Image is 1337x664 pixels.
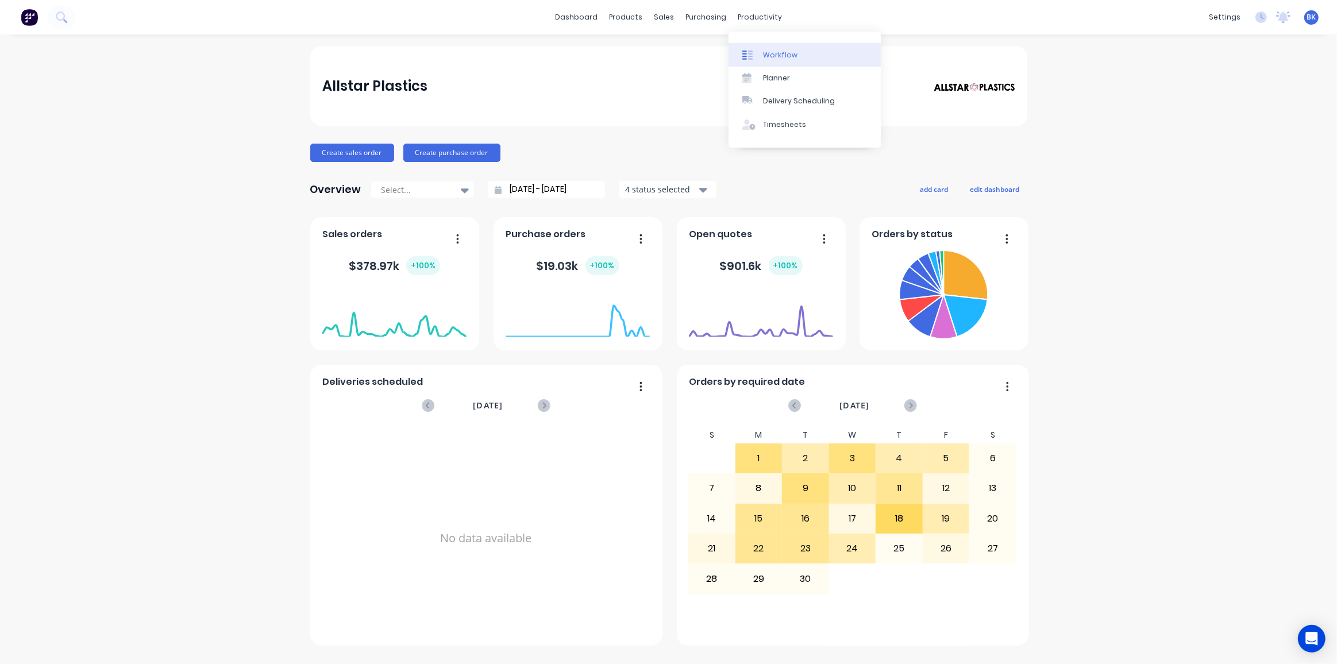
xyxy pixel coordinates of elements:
span: Open quotes [689,227,752,241]
a: Workflow [729,43,881,66]
button: Create purchase order [403,144,500,162]
div: 21 [689,534,735,563]
div: 3 [830,444,876,473]
div: products [603,9,648,26]
div: 27 [970,534,1016,563]
div: 19 [923,504,969,533]
div: T [876,427,923,443]
div: 14 [689,504,735,533]
div: $ 19.03k [537,256,619,275]
span: [DATE] [839,399,869,412]
div: 15 [736,504,782,533]
span: Sales orders [322,227,382,241]
button: add card [913,182,956,196]
div: 1 [736,444,782,473]
div: Open Intercom Messenger [1298,625,1326,653]
span: Orders by status [872,227,953,241]
div: W [829,427,876,443]
div: Timesheets [763,119,806,130]
div: 6 [970,444,1016,473]
div: 23 [783,534,829,563]
div: $ 901.6k [720,256,803,275]
div: 11 [876,474,922,503]
div: 10 [830,474,876,503]
div: No data available [322,427,650,650]
div: Workflow [763,50,797,60]
div: 2 [783,444,829,473]
button: edit dashboard [963,182,1027,196]
div: 7 [689,474,735,503]
div: 5 [923,444,969,473]
div: 30 [783,564,829,593]
div: + 100 % [406,256,440,275]
div: 9 [783,474,829,503]
span: BK [1307,12,1316,22]
div: productivity [732,9,788,26]
div: 16 [783,504,829,533]
div: 8 [736,474,782,503]
div: 4 status selected [625,183,698,195]
div: 12 [923,474,969,503]
div: S [969,427,1016,443]
div: + 100 % [769,256,803,275]
img: Allstar Plastics [934,83,1015,92]
div: S [688,427,735,443]
div: T [782,427,829,443]
div: Overview [310,178,361,201]
div: $ 378.97k [349,256,440,275]
div: M [735,427,783,443]
div: sales [648,9,680,26]
div: 17 [830,504,876,533]
span: Purchase orders [506,227,585,241]
div: 24 [830,534,876,563]
div: 20 [970,504,1016,533]
span: Orders by required date [689,375,805,389]
button: Create sales order [310,144,394,162]
div: 28 [689,564,735,593]
div: settings [1203,9,1246,26]
a: dashboard [549,9,603,26]
div: 13 [970,474,1016,503]
a: Delivery Scheduling [729,90,881,113]
div: F [923,427,970,443]
span: [DATE] [473,399,503,412]
div: 4 [876,444,922,473]
div: Delivery Scheduling [763,96,835,106]
div: 25 [876,534,922,563]
a: Planner [729,67,881,90]
div: purchasing [680,9,732,26]
button: 4 status selected [619,181,716,198]
img: Factory [21,9,38,26]
div: Planner [763,73,790,83]
a: Timesheets [729,113,881,136]
div: + 100 % [585,256,619,275]
div: 18 [876,504,922,533]
div: 22 [736,534,782,563]
div: 26 [923,534,969,563]
div: 29 [736,564,782,593]
div: Allstar Plastics [322,75,427,98]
